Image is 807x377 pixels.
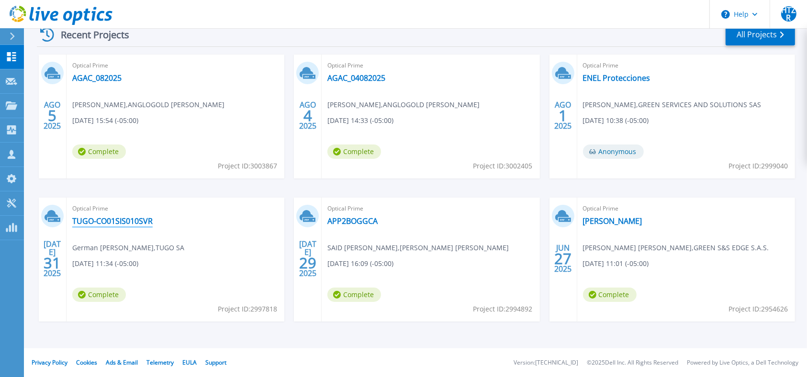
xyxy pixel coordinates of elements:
a: Cookies [76,358,97,366]
span: [PERSON_NAME] , GREEN SERVICES AND SOLUTIONS SAS [583,100,762,110]
span: 4 [303,111,312,120]
div: Recent Projects [37,23,142,46]
span: Complete [583,288,637,302]
a: TUGO-CO01SIS010SVR [72,216,153,226]
span: 29 [299,259,316,267]
span: Project ID: 3003867 [218,161,277,171]
span: Optical Prime [327,60,534,71]
span: [DATE] 15:54 (-05:00) [72,115,138,126]
span: Optical Prime [583,203,789,214]
span: HTZR [781,6,796,22]
li: Version: [TECHNICAL_ID] [514,360,578,366]
a: All Projects [726,24,795,45]
span: Project ID: 2954626 [729,304,788,314]
span: SAID [PERSON_NAME] , [PERSON_NAME] [PERSON_NAME] [327,243,509,253]
span: Optical Prime [583,60,789,71]
span: Project ID: 2999040 [729,161,788,171]
span: [PERSON_NAME] , ANGLOGOLD [PERSON_NAME] [72,100,224,110]
span: 27 [554,255,572,263]
a: Privacy Policy [32,358,67,366]
span: Complete [327,288,381,302]
span: Optical Prime [72,203,279,214]
span: Project ID: 3002405 [473,161,533,171]
li: © 2025 Dell Inc. All Rights Reserved [587,360,678,366]
span: [DATE] 10:38 (-05:00) [583,115,649,126]
span: Complete [327,144,381,159]
div: AGO 2025 [43,98,61,133]
span: German [PERSON_NAME] , TUGO SA [72,243,184,253]
span: Project ID: 2997818 [218,304,277,314]
div: [DATE] 2025 [299,241,317,276]
span: [DATE] 14:33 (-05:00) [327,115,393,126]
span: Project ID: 2994892 [473,304,533,314]
a: AGAC_04082025 [327,73,385,83]
a: Support [205,358,226,366]
span: Optical Prime [327,203,534,214]
span: [DATE] 11:34 (-05:00) [72,258,138,269]
a: AGAC_082025 [72,73,122,83]
a: APP2BOGGCA [327,216,378,226]
a: EULA [182,358,197,366]
span: [DATE] 11:01 (-05:00) [583,258,649,269]
span: Complete [72,288,126,302]
span: Anonymous [583,144,644,159]
div: JUN 2025 [554,241,572,276]
span: Optical Prime [72,60,279,71]
div: [DATE] 2025 [43,241,61,276]
span: [PERSON_NAME] , ANGLOGOLD [PERSON_NAME] [327,100,480,110]
div: AGO 2025 [299,98,317,133]
span: [PERSON_NAME] [PERSON_NAME] , GREEN S&S EDGE S.A.S. [583,243,769,253]
span: 5 [48,111,56,120]
a: ENEL Protecciones [583,73,650,83]
a: Telemetry [146,358,174,366]
div: AGO 2025 [554,98,572,133]
a: [PERSON_NAME] [583,216,642,226]
span: 31 [44,259,61,267]
span: [DATE] 16:09 (-05:00) [327,258,393,269]
span: 1 [559,111,567,120]
li: Powered by Live Optics, a Dell Technology [687,360,798,366]
a: Ads & Email [106,358,138,366]
span: Complete [72,144,126,159]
